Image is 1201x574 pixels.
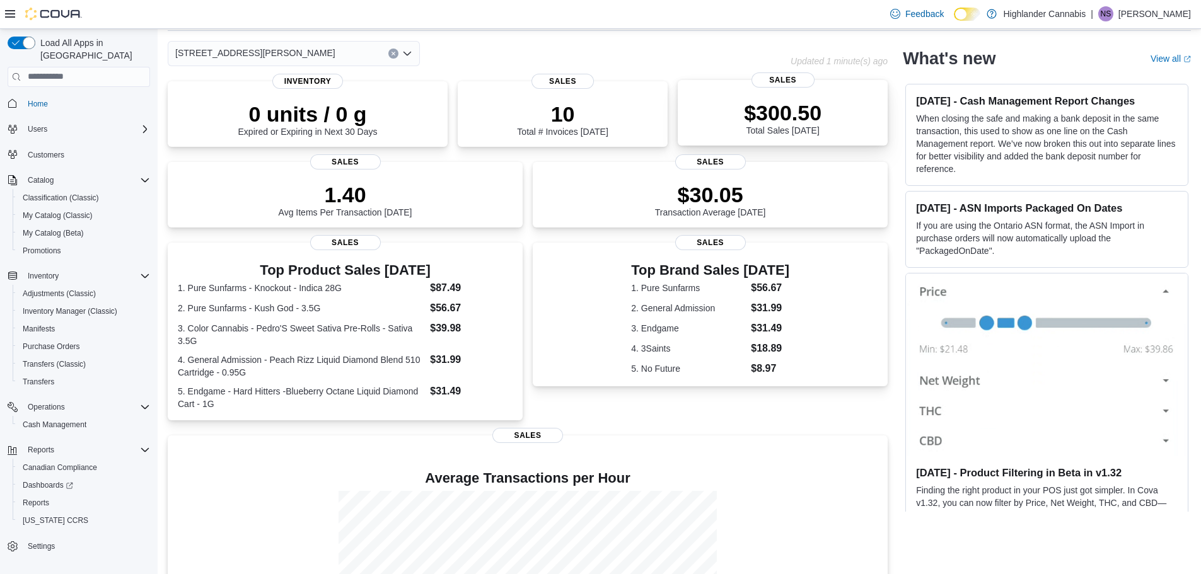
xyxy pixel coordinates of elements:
[310,235,381,250] span: Sales
[916,112,1178,175] p: When closing the safe and making a bank deposit in the same transaction, this used to show as one...
[13,242,155,260] button: Promotions
[751,321,789,336] dd: $31.49
[631,282,746,294] dt: 1. Pure Sunfarms
[916,484,1178,547] p: Finding the right product in your POS just got simpler. In Cova v1.32, you can now filter by Pric...
[1183,55,1191,63] svg: External link
[3,267,155,285] button: Inventory
[23,228,84,238] span: My Catalog (Beta)
[23,498,49,508] span: Reports
[18,357,91,372] a: Transfers (Classic)
[23,399,70,415] button: Operations
[178,385,425,410] dt: 5. Endgame - Hard Hitters -Blueberry Octane Liquid Diamond Cart - 1G
[1003,6,1086,21] p: Highlander Cannabis
[178,302,425,314] dt: 2. Pure Sunfarms - Kush God - 3.5G
[1151,54,1191,64] a: View allExternal link
[430,384,513,399] dd: $31.49
[18,226,150,241] span: My Catalog (Beta)
[238,101,378,127] p: 0 units / 0 g
[23,342,80,352] span: Purchase Orders
[18,243,150,258] span: Promotions
[13,494,155,512] button: Reports
[13,285,155,302] button: Adjustments (Classic)
[28,271,59,281] span: Inventory
[430,301,513,316] dd: $56.67
[13,207,155,224] button: My Catalog (Classic)
[18,417,150,432] span: Cash Management
[18,286,150,301] span: Adjustments (Classic)
[23,442,59,457] button: Reports
[28,445,54,455] span: Reports
[751,280,789,296] dd: $56.67
[238,101,378,137] div: Expired or Expiring in Next 30 Days
[178,322,425,347] dt: 3. Color Cannabis - Pedro'S Sweet Sativa Pre-Rolls - Sativa 3.5G
[23,173,59,188] button: Catalog
[18,374,59,389] a: Transfers
[430,280,513,296] dd: $87.49
[631,302,746,314] dt: 2. General Admission
[178,471,878,486] h4: Average Transactions per Hour
[23,268,150,284] span: Inventory
[18,321,60,336] a: Manifests
[18,304,122,319] a: Inventory Manager (Classic)
[531,74,595,89] span: Sales
[28,124,47,134] span: Users
[885,1,949,26] a: Feedback
[28,402,65,412] span: Operations
[3,120,155,138] button: Users
[18,478,78,493] a: Dashboards
[744,100,821,135] div: Total Sales [DATE]
[23,515,88,525] span: [US_STATE] CCRS
[13,512,155,529] button: [US_STATE] CCRS
[23,147,150,163] span: Customers
[23,480,73,490] span: Dashboards
[279,182,412,217] div: Avg Items Per Transaction [DATE]
[28,175,54,185] span: Catalog
[18,304,150,319] span: Inventory Manager (Classic)
[23,289,96,299] span: Adjustments (Classic)
[28,150,64,160] span: Customers
[18,513,93,528] a: [US_STATE] CCRS
[175,45,335,60] span: [STREET_ADDRESS][PERSON_NAME]
[178,353,425,379] dt: 4. General Admission - Peach Rizz Liquid Diamond Blend 510 Cartridge - 0.95G
[631,342,746,355] dt: 4. 3Saints
[791,56,888,66] p: Updated 1 minute(s) ago
[954,8,980,21] input: Dark Mode
[178,263,513,278] h3: Top Product Sales [DATE]
[178,282,425,294] dt: 1. Pure Sunfarms - Knockout - Indica 28G
[18,357,150,372] span: Transfers (Classic)
[916,219,1178,257] p: If you are using the Ontario ASN format, the ASN Import in purchase orders will now automatically...
[3,537,155,555] button: Settings
[655,182,766,217] div: Transaction Average [DATE]
[23,442,150,457] span: Reports
[751,301,789,316] dd: $31.99
[751,361,789,376] dd: $8.97
[23,462,97,473] span: Canadian Compliance
[13,459,155,476] button: Canadian Compliance
[18,321,150,336] span: Manifests
[18,339,150,354] span: Purchase Orders
[18,286,101,301] a: Adjustments (Classic)
[18,495,150,510] span: Reports
[631,263,789,278] h3: Top Brand Sales [DATE]
[905,8,944,20] span: Feedback
[18,460,150,475] span: Canadian Compliance
[23,324,55,334] span: Manifests
[675,154,746,169] span: Sales
[916,95,1178,107] h3: [DATE] - Cash Management Report Changes
[18,339,85,354] a: Purchase Orders
[3,171,155,189] button: Catalog
[23,122,52,137] button: Users
[631,322,746,335] dt: 3. Endgame
[310,154,381,169] span: Sales
[23,246,61,256] span: Promotions
[13,302,155,320] button: Inventory Manager (Classic)
[675,235,746,250] span: Sales
[23,538,150,554] span: Settings
[23,210,93,221] span: My Catalog (Classic)
[18,208,150,223] span: My Catalog (Classic)
[517,101,608,127] p: 10
[23,122,150,137] span: Users
[655,182,766,207] p: $30.05
[517,101,608,137] div: Total # Invoices [DATE]
[23,147,69,163] a: Customers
